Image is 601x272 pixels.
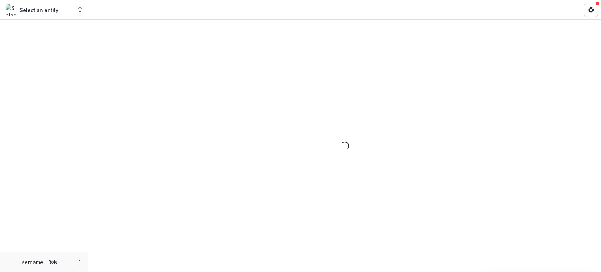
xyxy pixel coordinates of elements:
[20,6,58,14] p: Select an entity
[6,4,17,16] img: Select an entity
[584,3,598,17] button: Get Help
[18,259,43,266] p: Username
[46,259,60,265] p: Role
[75,258,83,266] button: More
[75,3,85,17] button: Open entity switcher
